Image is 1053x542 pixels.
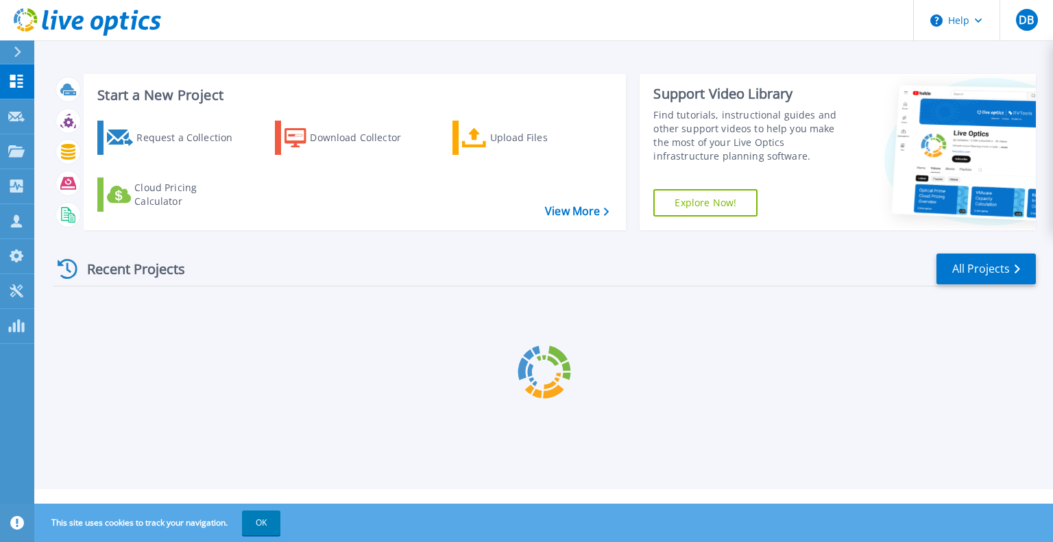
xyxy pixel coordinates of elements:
[452,121,605,155] a: Upload Files
[97,121,250,155] a: Request a Collection
[545,205,609,218] a: View More
[653,189,758,217] a: Explore Now!
[1019,14,1034,25] span: DB
[38,510,280,535] span: This site uses cookies to track your navigation.
[653,85,852,103] div: Support Video Library
[242,510,280,535] button: OK
[134,181,244,208] div: Cloud Pricing Calculator
[53,252,204,286] div: Recent Projects
[490,124,600,151] div: Upload Files
[653,108,852,163] div: Find tutorials, instructional guides and other support videos to help you make the most of your L...
[97,177,250,212] a: Cloud Pricing Calculator
[310,124,420,151] div: Download Collector
[936,254,1036,284] a: All Projects
[97,88,609,103] h3: Start a New Project
[275,121,428,155] a: Download Collector
[136,124,246,151] div: Request a Collection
